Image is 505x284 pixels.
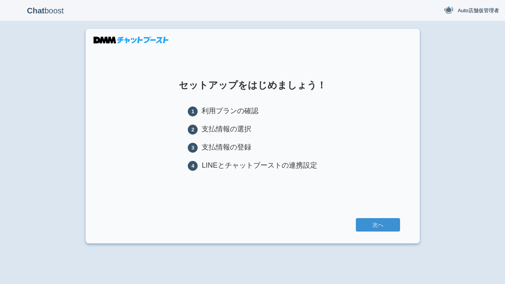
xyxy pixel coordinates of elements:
span: Auto店舗仮管理者 [458,7,499,15]
img: User Image [444,5,454,15]
li: 利用プランの確認 [188,106,317,116]
h1: セットアップをはじめましょう！ [105,80,400,90]
span: 1 [188,106,198,116]
li: 支払情報の選択 [188,124,317,135]
img: DMMチャットブースト [94,37,168,43]
span: 3 [188,143,198,153]
b: Chat [27,6,44,15]
span: 2 [188,125,198,135]
li: LINEとチャットブーストの連携設定 [188,161,317,171]
span: 4 [188,161,198,171]
p: boost [6,1,85,21]
a: 次へ [356,218,400,232]
li: 支払情報の登録 [188,142,317,153]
